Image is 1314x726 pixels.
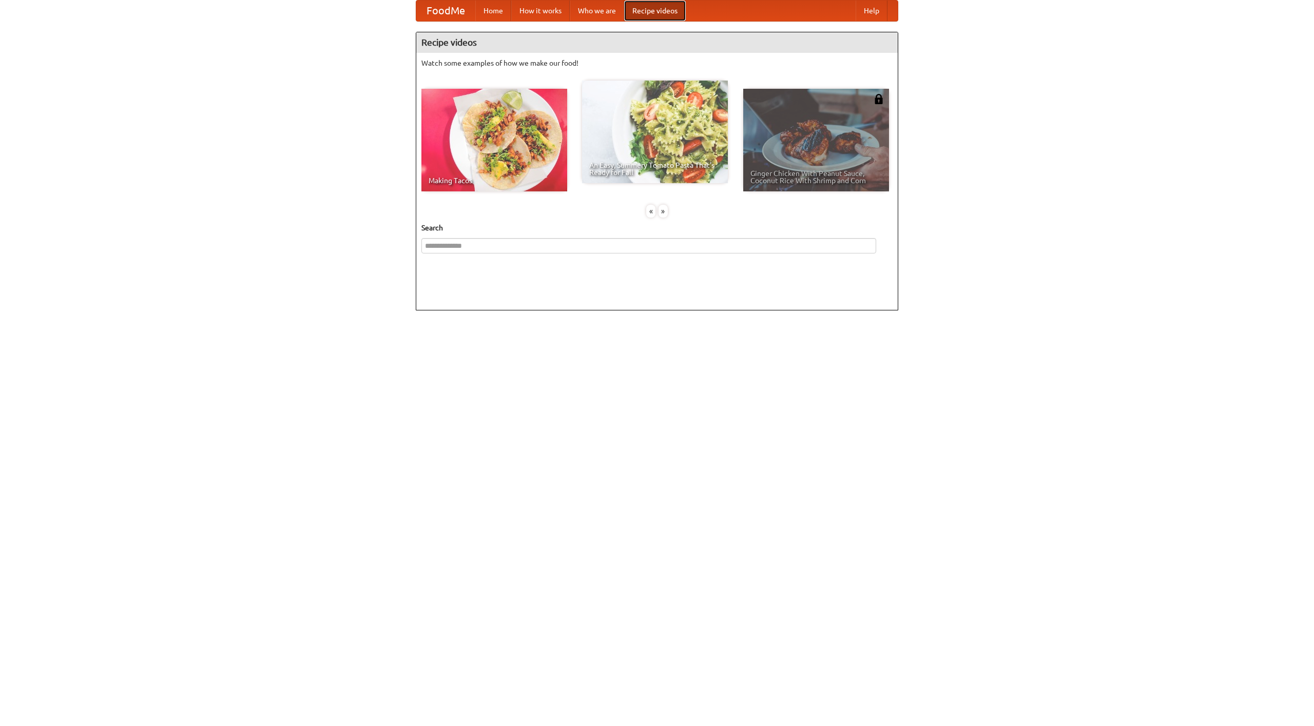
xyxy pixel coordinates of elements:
h5: Search [421,223,893,233]
a: Who we are [570,1,624,21]
a: Home [475,1,511,21]
a: Help [856,1,887,21]
img: 483408.png [874,94,884,104]
a: Recipe videos [624,1,686,21]
a: Making Tacos [421,89,567,191]
h4: Recipe videos [416,32,898,53]
span: Making Tacos [429,177,560,184]
div: » [659,205,668,218]
span: An Easy, Summery Tomato Pasta That's Ready for Fall [589,162,721,176]
a: FoodMe [416,1,475,21]
div: « [646,205,655,218]
a: How it works [511,1,570,21]
a: An Easy, Summery Tomato Pasta That's Ready for Fall [582,81,728,183]
p: Watch some examples of how we make our food! [421,58,893,68]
